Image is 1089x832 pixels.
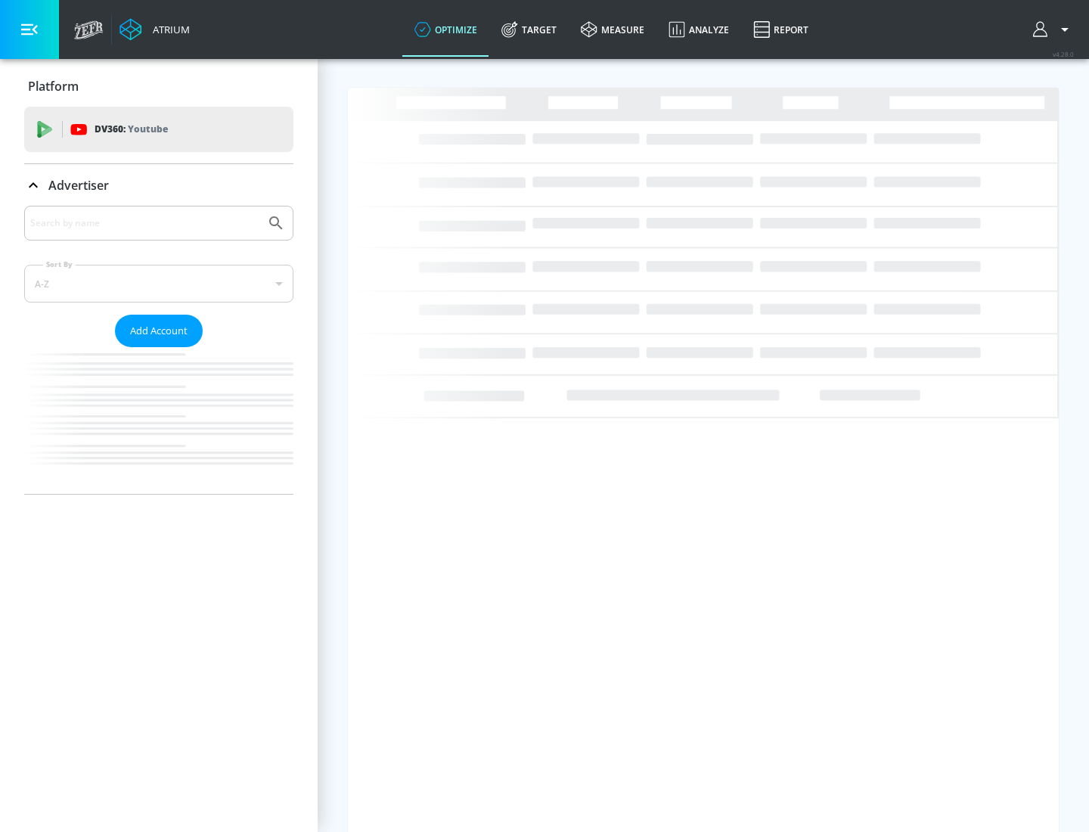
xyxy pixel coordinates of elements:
a: Report [741,2,821,57]
a: optimize [402,2,489,57]
a: measure [569,2,656,57]
div: Atrium [147,23,190,36]
p: DV360: [95,121,168,138]
a: Atrium [119,18,190,41]
p: Youtube [128,121,168,137]
input: Search by name [30,213,259,233]
div: DV360: Youtube [24,107,293,152]
div: Advertiser [24,206,293,494]
button: Add Account [115,315,203,347]
div: Platform [24,65,293,107]
p: Platform [28,78,79,95]
p: Advertiser [48,177,109,194]
a: Analyze [656,2,741,57]
a: Target [489,2,569,57]
div: A-Z [24,265,293,303]
label: Sort By [43,259,76,269]
span: Add Account [130,322,188,340]
span: v 4.28.0 [1053,50,1074,58]
nav: list of Advertiser [24,347,293,494]
div: Advertiser [24,164,293,206]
